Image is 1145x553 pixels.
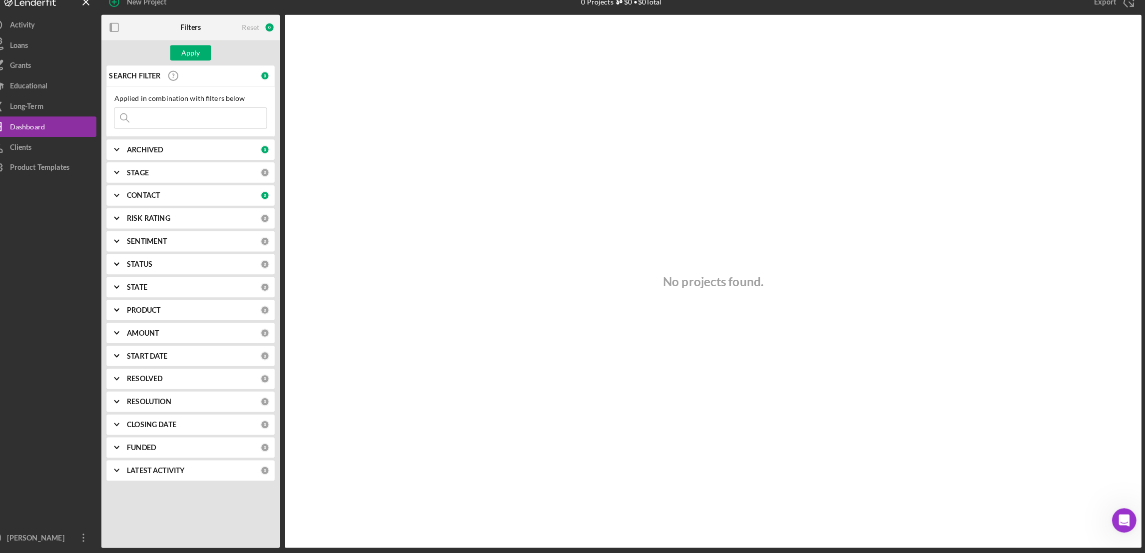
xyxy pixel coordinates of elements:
b: FUNDED [145,446,173,454]
div: 0 [276,310,285,319]
div: Grants [30,65,51,87]
div: Applied in combination with filters below [132,103,282,111]
div: [PERSON_NAME] [25,528,90,551]
b: RISK RATING [145,221,187,229]
b: CLOSING DATE [145,423,193,431]
div: Dashboard [30,125,64,147]
button: New Project [120,2,194,22]
button: MT[PERSON_NAME] [5,528,115,548]
b: PRODUCT [145,311,178,319]
button: Long-Term [5,105,115,125]
div: Apply [198,55,217,70]
div: 0 [280,32,290,42]
div: 0 [276,423,285,432]
b: SEARCH FILTER [127,81,178,89]
b: CONTACT [145,198,177,206]
button: Apply [187,55,227,70]
iframe: Intercom live chat [1111,509,1135,533]
div: Loans [30,45,48,67]
button: Product Templates [5,165,115,185]
b: STATUS [145,266,170,274]
button: Export [1084,2,1140,22]
b: STAGE [145,176,166,184]
div: Activity [30,25,54,47]
b: START DATE [145,356,185,364]
div: 0 [276,198,285,207]
b: STATE [145,288,165,296]
div: 0 [276,288,285,297]
button: Loans [5,45,115,65]
div: Reset [258,33,275,41]
div: 0 [276,355,285,364]
div: 0 [276,400,285,409]
div: 0 [276,175,285,184]
div: 0 [276,153,285,162]
div: 0 [276,468,285,477]
h3: No projects found. [670,280,769,294]
b: RESOLUTION [145,401,188,409]
div: Long-Term [30,105,63,127]
div: 0 Projects • $0 Total [590,8,669,16]
b: AMOUNT [145,333,176,341]
b: RESOLVED [145,378,180,386]
div: Educational [30,85,67,107]
div: 0 [276,445,285,454]
b: ARCHIVED [145,153,180,161]
div: 0 [276,243,285,252]
button: Grants [5,65,115,85]
div: 0 [276,333,285,342]
text: MT [11,536,18,541]
div: Export [1094,2,1115,22]
b: SENTIMENT [145,243,184,251]
div: $0 [622,8,640,16]
button: Activity [5,25,115,45]
div: 0 [276,378,285,387]
button: Educational [5,85,115,105]
div: New Project [145,2,184,22]
b: LATEST ACTIVITY [145,468,201,476]
div: 0 [276,80,285,89]
div: 0 [276,265,285,274]
button: Clients [5,145,115,165]
button: Dashboard [5,125,115,145]
div: 0 [276,220,285,229]
b: Filters [197,33,217,41]
div: Clients [30,145,51,167]
div: Product Templates [30,165,88,187]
